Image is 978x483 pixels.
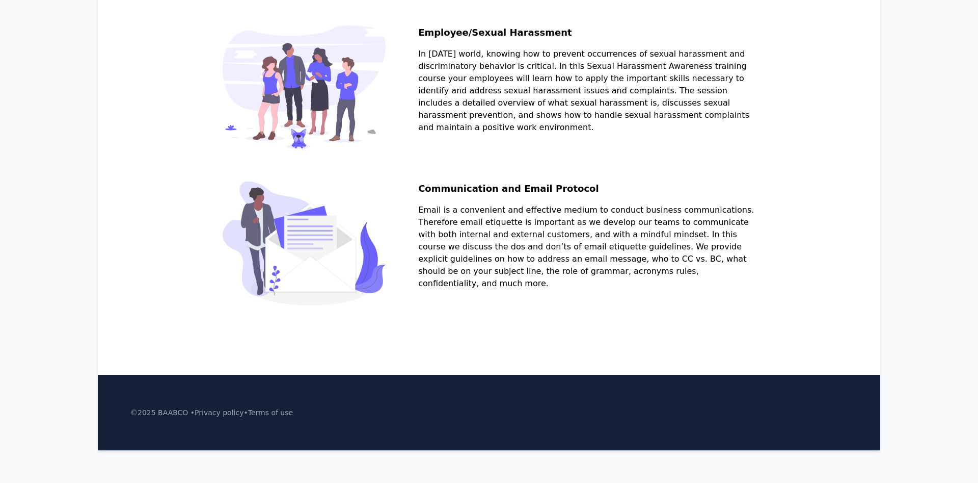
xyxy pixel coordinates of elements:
img: Communication and Email Protocol [223,182,386,306]
p: Email is a convenient and effective medium to conduct business communications. Therefore email et... [418,204,755,290]
h2: Communication and Email Protocol [418,182,755,204]
h2: Employee/Sexual Harassment [418,26,755,48]
img: Employee/Sexual Harassment [223,26,386,149]
a: Terms of use [248,409,293,417]
a: Privacy policy [195,409,243,417]
p: ©2025 BAABCO • • [130,408,293,418]
p: In [DATE] world, knowing how to prevent occurrences of sexual harassment and discriminatory behav... [418,48,755,134]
